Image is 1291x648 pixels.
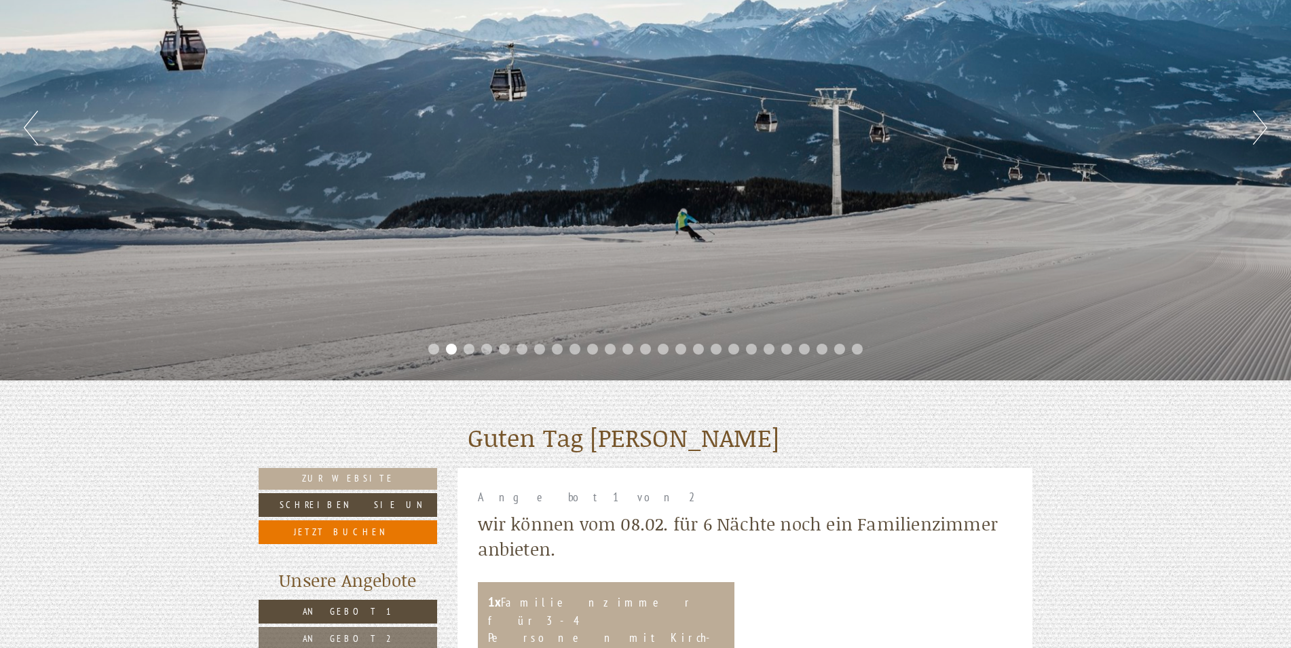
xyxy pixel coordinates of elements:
[259,493,437,517] a: Schreiben Sie uns
[478,489,703,505] span: Angebot 1 von 2
[303,632,394,645] span: Angebot 2
[468,425,780,452] h1: Guten Tag [PERSON_NAME]
[259,568,437,593] div: Unsere Angebote
[478,511,1013,562] div: wir können vom 08.02. für 6 Nächte noch ein Familienzimmer anbieten.
[303,605,394,617] span: Angebot 1
[24,111,38,145] button: Previous
[259,468,437,490] a: Zur Website
[259,520,437,544] a: Jetzt buchen
[488,593,501,611] b: 1x
[1253,111,1267,145] button: Next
